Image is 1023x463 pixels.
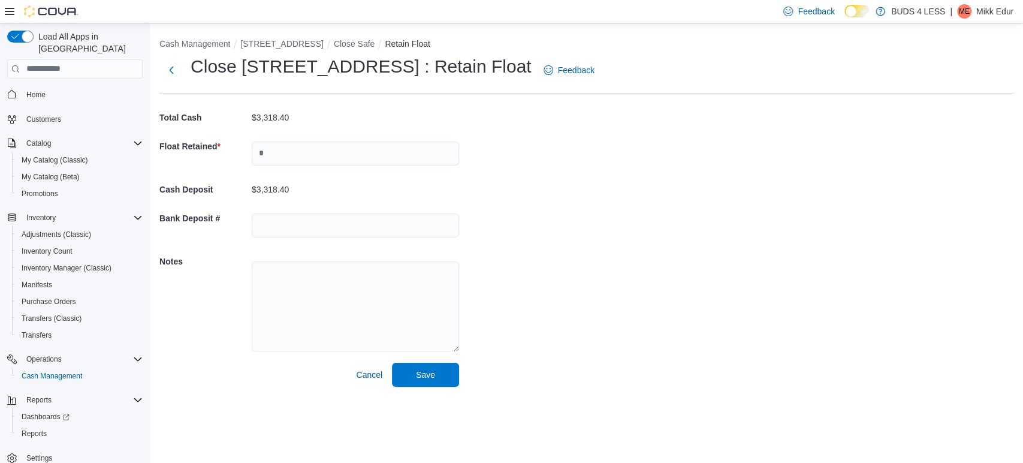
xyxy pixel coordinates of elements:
a: Dashboards [12,408,147,425]
span: My Catalog (Beta) [17,170,143,184]
span: Dashboards [22,412,70,422]
span: Manifests [17,278,143,292]
span: Home [26,90,46,100]
nav: An example of EuiBreadcrumbs [159,38,1013,52]
button: Catalog [22,136,56,151]
a: Customers [22,112,66,127]
img: Cova [24,5,78,17]
span: Transfers [22,330,52,340]
span: Transfers (Classic) [22,314,82,323]
a: Purchase Orders [17,294,81,309]
span: Dark Mode [844,17,845,18]
h5: Bank Deposit # [159,206,249,230]
a: My Catalog (Beta) [17,170,85,184]
button: Next [159,58,183,82]
span: Home [22,87,143,102]
span: Catalog [22,136,143,151]
span: Dashboards [17,410,143,424]
button: Customers [2,110,147,128]
button: Adjustments (Classic) [12,226,147,243]
span: My Catalog (Classic) [17,153,143,167]
span: Load All Apps in [GEOGRAPHIC_DATA] [34,31,143,55]
button: Transfers (Classic) [12,310,147,327]
span: Transfers [17,328,143,342]
span: Cash Management [22,371,82,381]
span: Purchase Orders [22,297,76,306]
span: Operations [22,352,143,366]
a: My Catalog (Classic) [17,153,93,167]
button: Manifests [12,276,147,293]
h5: Cash Deposit [159,178,249,202]
span: Promotions [22,189,58,199]
span: My Catalog (Beta) [22,172,80,182]
span: Inventory Count [17,244,143,258]
button: Inventory Manager (Classic) [12,260,147,276]
a: Adjustments (Classic) [17,227,96,242]
p: | [950,4,952,19]
span: Save [416,369,435,381]
button: Cash Management [159,39,230,49]
button: Inventory Count [12,243,147,260]
span: Feedback [798,5,834,17]
button: My Catalog (Classic) [12,152,147,169]
span: ME [959,4,970,19]
div: Mikk Edur [957,4,971,19]
span: Adjustments (Classic) [17,227,143,242]
h5: Float Retained [159,134,249,158]
span: Purchase Orders [17,294,143,309]
a: Inventory Count [17,244,77,258]
h5: Total Cash [159,106,249,130]
span: My Catalog (Classic) [22,155,88,165]
span: Reports [17,426,143,441]
button: My Catalog (Beta) [12,169,147,185]
span: Operations [26,354,62,364]
a: Promotions [17,187,63,201]
button: Close Safe [334,39,375,49]
span: Reports [22,429,47,438]
button: Reports [2,392,147,408]
span: Customers [26,115,61,124]
span: Customers [22,112,143,127]
span: Inventory [26,213,56,223]
span: Catalog [26,139,51,148]
button: Inventory [2,209,147,226]
span: Feedback [558,64,595,76]
p: BUDS 4 LESS [891,4,945,19]
span: Adjustments (Classic) [22,230,91,239]
button: Operations [2,351,147,368]
a: Dashboards [17,410,74,424]
a: Inventory Manager (Classic) [17,261,116,275]
span: Cancel [356,369,382,381]
span: Promotions [17,187,143,201]
p: $3,318.40 [252,113,289,122]
span: Cash Management [17,369,143,383]
button: Promotions [12,185,147,202]
button: Home [2,86,147,103]
span: Inventory Manager (Classic) [17,261,143,275]
button: Cash Management [12,368,147,384]
span: Reports [26,395,52,405]
a: Manifests [17,278,57,292]
h5: Notes [159,249,249,273]
button: Save [392,363,459,387]
button: Purchase Orders [12,293,147,310]
button: Cancel [351,363,387,387]
button: Reports [12,425,147,442]
button: Retain Float [385,39,430,49]
span: Reports [22,393,143,407]
button: [STREET_ADDRESS] [240,39,323,49]
a: Feedback [539,58,599,82]
a: Reports [17,426,52,441]
p: $3,318.40 [252,185,289,194]
h1: Close [STREET_ADDRESS] : Retain Float [191,55,532,79]
button: Transfers [12,327,147,344]
a: Cash Management [17,369,87,383]
span: Inventory [22,211,143,225]
input: Dark Mode [844,5,870,17]
a: Transfers (Classic) [17,311,86,326]
a: Home [22,88,50,102]
span: Transfers (Classic) [17,311,143,326]
p: Mikk Edur [976,4,1013,19]
button: Operations [22,352,67,366]
span: Settings [26,453,52,463]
